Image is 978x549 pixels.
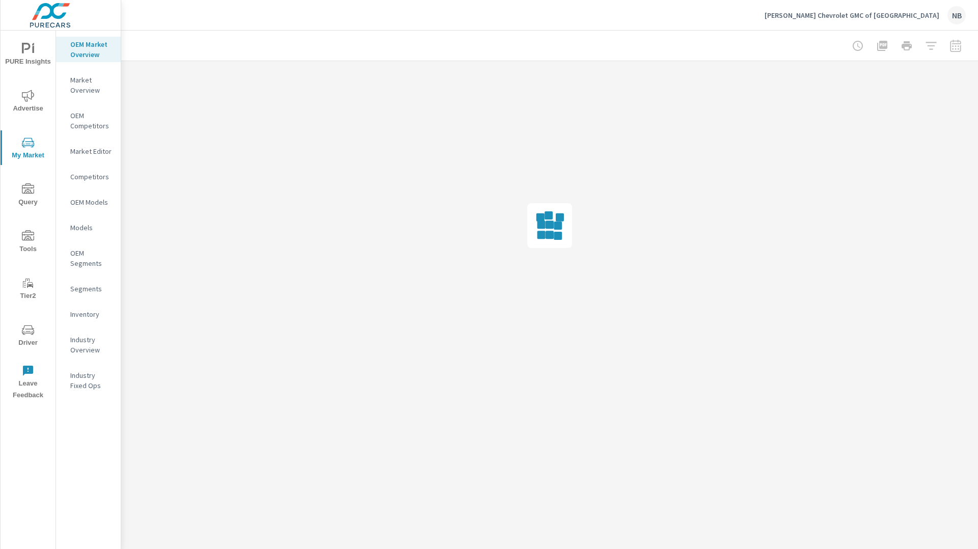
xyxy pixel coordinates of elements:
p: OEM Models [70,197,113,207]
p: OEM Segments [70,248,113,268]
p: Segments [70,284,113,294]
span: Query [4,183,52,208]
span: Driver [4,324,52,349]
div: Market Editor [56,144,121,159]
p: Inventory [70,309,113,319]
p: [PERSON_NAME] Chevrolet GMC of [GEOGRAPHIC_DATA] [765,11,939,20]
div: Inventory [56,307,121,322]
div: Models [56,220,121,235]
div: OEM Models [56,195,121,210]
span: My Market [4,136,52,161]
span: Tier2 [4,277,52,302]
p: Market Overview [70,75,113,95]
p: Competitors [70,172,113,182]
div: Competitors [56,169,121,184]
span: Tools [4,230,52,255]
div: Industry Fixed Ops [56,368,121,393]
div: OEM Segments [56,245,121,271]
div: Segments [56,281,121,296]
p: Market Editor [70,146,113,156]
div: NB [947,6,966,24]
span: PURE Insights [4,43,52,68]
p: Industry Overview [70,335,113,355]
div: Market Overview [56,72,121,98]
div: Industry Overview [56,332,121,358]
div: OEM Market Overview [56,37,121,62]
p: OEM Competitors [70,111,113,131]
p: Models [70,223,113,233]
span: Leave Feedback [4,365,52,401]
p: Industry Fixed Ops [70,370,113,391]
p: OEM Market Overview [70,39,113,60]
div: OEM Competitors [56,108,121,133]
div: nav menu [1,31,56,405]
span: Advertise [4,90,52,115]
